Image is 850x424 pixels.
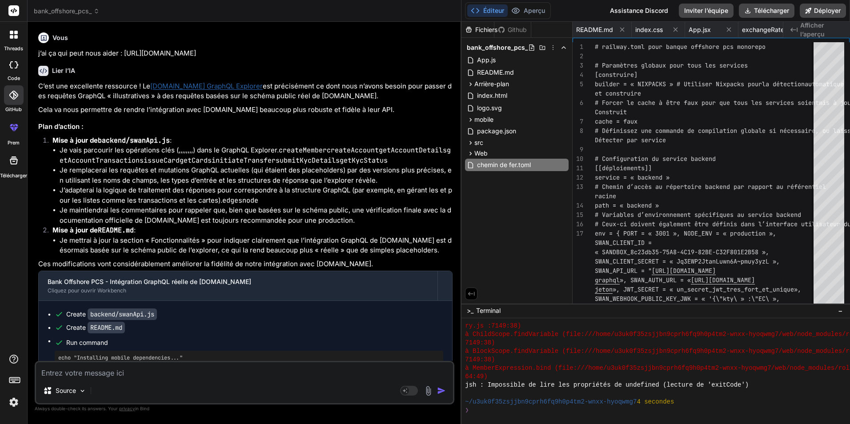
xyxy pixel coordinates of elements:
span: [[déploiements]] [595,164,652,172]
span: SWAN_API_URL = " [595,267,652,275]
div: 10 [573,154,583,164]
p: Always double-check its answers. Your in Bind [35,404,454,413]
span: src [474,138,483,147]
img: attachement [423,386,433,396]
font: Éditeur [483,6,504,15]
span: 4 secondes [637,398,674,406]
span: # railway.toml pour banque offshore pcs monorepo [595,43,766,51]
span: « SANDBOX_8c23db35-75A8-4C19-82BE-C32F801E2B58 », [595,248,769,256]
button: Déployer [800,4,846,18]
code: README.md [98,226,134,235]
span: # Configuration du service backend [595,155,716,163]
div: 13 [573,182,583,192]
div: 11 [573,164,583,173]
span: racine [595,192,616,200]
div: 9 [573,145,583,154]
code: backend/swanApi.js [98,136,170,145]
img: Paramètres [6,395,21,410]
p: : [52,136,453,146]
div: 5 [573,80,583,89]
span: builder = « NIXPACKS » # Utiliser Nixpacks pour [595,80,762,88]
button: Bank Offshore PCS - Intégration GraphQL réelle de [DOMAIN_NAME]Cliquez pour ouvrir Workbench [39,271,437,300]
span: − [838,306,843,315]
pre: echo "Installing mobile dependencies..." cd mobile npm install cd .. [58,354,440,383]
span: Terminal [476,306,501,315]
span: package.json [476,126,517,136]
span: chemin de fer.toml [476,160,532,170]
span: ~/u3uk0f35zsjjbn9cprh6fq9h0p4tm2-wnxx-hyoqwmg7 [465,398,637,406]
div: 15 [573,210,583,220]
span: Arrière-plan [474,80,509,88]
code: issueCard [144,156,180,165]
span: service = « backend » [595,173,670,181]
span: », SWAN_AUTH_URL = « [620,276,691,284]
span: index.css [635,25,663,34]
code: getKycStatus [340,156,388,165]
div: 1 [573,42,583,52]
div: 8 [573,126,583,136]
li: Je maintiendrai les commentaires pour rappeler que, bien que basées sur le schéma public, une vér... [60,205,453,225]
font: J’adapterai la logique de traitement des réponses pour correspondre à la structure GraphQL (par e... [60,186,452,204]
span: Afficher l’aperçu [800,21,843,39]
span: [URL][DOMAIN_NAME] [652,267,716,275]
span: env = { PORT = « 3001 », NODE_ENV = « production », [595,229,776,237]
li: Je remplacerai les requêtes et mutations GraphQL actuelles (qui étaient des placeholders) par des... [60,165,453,185]
span: SWAN_CLIENT_SECRET = « Jq3EWP2JtanLuwn6A~pmuy3yzL », [595,257,780,265]
span: >_ [467,306,473,315]
span: exchangeRateApi.js [742,25,800,34]
span: cache = faux [595,117,637,125]
div: 4 [573,70,583,80]
button: − [836,304,845,318]
span: automatique [595,80,844,89]
span: # Forcer le cache à être faux pour que tous les services soient [595,99,819,107]
p: Cela va nous permettre de rendre l’intégration avec [DOMAIN_NAME] beaucoup plus robuste et fidèle... [38,105,453,115]
strong: Mise à jour de [52,226,134,234]
span: mobile [474,115,493,124]
span: README.md [476,67,515,78]
font: Je vais parcourir les opérations clés ( , , , , , , , , ) dans le GraphQL Explorer. [60,146,279,154]
span: jsh : Impossible de lire les propriétés de undefined (lecture de 'exitCode') [465,381,749,389]
div: Assistance Discord [605,4,674,18]
font: Déployer [814,6,841,15]
div: 14 [573,201,583,210]
div: 17 [573,229,583,238]
code: createAccount [327,146,379,155]
p: j’ai ça qui peut nous aider : [URL][DOMAIN_NAME] [38,48,453,59]
span: # Paramètres globaux pour tous les services [595,61,748,69]
span: bank_offshore_pcs_ [467,43,528,52]
div: 6 [573,98,583,108]
label: code [8,75,20,82]
span: # Chemin d’accès au répertoire backend par rapport au référentiel [595,183,826,191]
code: edges [222,196,242,205]
button: Inviter l’équipe [679,4,734,18]
div: Cliquez pour ouvrir Workbench [48,287,429,294]
div: 2 [573,52,583,61]
span: Web [474,149,488,158]
span: 7149:38) [465,356,495,364]
p: : [52,225,453,236]
a: [DOMAIN_NAME] GraphQL Explorer [150,82,263,90]
code: submitKycDetails [276,156,340,165]
span: [construire] [595,71,637,79]
span: App.jsx [689,25,711,34]
div: 12 [573,173,583,182]
span: et construire [595,89,641,97]
font: Github [508,25,527,34]
span: SWAN_CLIENT_ID = [595,239,652,247]
font: bank_offshore_pcs_ [34,7,92,16]
font: Télécharger [754,6,789,15]
code: backend/swanApi.js [88,308,157,320]
span: logo.svg [476,103,503,113]
span: ry.js :7149:38) [465,322,521,330]
span: », JWT_SECRET = « un_secret_jwt_tres_fort_et_unique [613,285,794,293]
p: C’est une excellente ressource ! Le est précisément ce dont nous n’avons besoin pour passer des r... [38,81,453,101]
code: createMember [279,146,327,155]
strong: Mise à jour de [52,136,170,144]
h3: Plan d’action : [38,122,453,132]
span: jeton [595,285,613,293]
span: Construit [595,108,627,116]
span: SWAN_WEBHOOK_PUBLIC_KEY_JWK = « '{\"kty\ » :\"EC\ », [595,295,780,303]
span: Run command [66,338,443,347]
span: # Variables d’environnement spécifiques au service backend [595,211,801,219]
span: privacy [119,406,135,411]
